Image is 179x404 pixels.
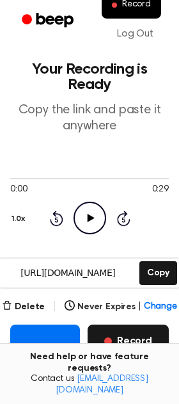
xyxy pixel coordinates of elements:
a: [EMAIL_ADDRESS][DOMAIN_NAME] [56,375,148,395]
span: | [52,299,57,314]
button: Delete [2,300,45,314]
h1: Your Recording is Ready [10,61,169,92]
a: Beep [13,8,85,33]
button: 1.0x [10,208,29,230]
button: Copy [139,261,177,285]
button: Insert into Doc [10,325,80,399]
span: Change [144,300,177,314]
p: Copy the link and paste it anywhere [10,102,169,134]
span: 0:00 [10,183,27,197]
span: 0:29 [152,183,169,197]
span: Contact us [8,374,171,396]
a: Log Out [104,19,166,49]
button: Never Expires|Change [65,300,177,314]
button: Record [88,325,169,358]
span: | [138,300,141,314]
